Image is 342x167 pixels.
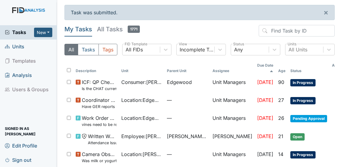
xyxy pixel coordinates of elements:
[278,115,284,121] span: 26
[210,130,255,148] td: [PERSON_NAME]
[210,112,255,130] td: Unit Managers
[290,97,316,104] span: In Progress
[210,94,255,112] td: Unit Managers
[98,44,117,55] button: Tags
[210,76,255,94] td: Unit Managers
[257,151,273,157] span: [DATE]
[5,141,37,150] span: Edit Profile
[288,60,330,76] th: Toggle SortBy
[121,78,162,86] span: Consumer : [PERSON_NAME]
[82,104,116,110] small: Have GER reports been reviewed by managers within 72 hours of occurrence?
[290,79,316,86] span: In Progress
[167,78,192,86] span: Edgewood
[180,46,215,53] div: Incomplete Tasks
[167,133,208,140] span: [PERSON_NAME].
[210,148,255,166] td: Unit Managers
[82,158,116,164] small: Was milk or yogurt served at the meal?
[164,60,210,76] th: Toggle SortBy
[167,114,208,122] span: —
[257,97,273,103] span: [DATE]
[119,60,164,76] th: Toggle SortBy
[290,115,327,122] span: Pending Approval
[257,79,273,85] span: [DATE]
[121,96,162,104] span: Location : Edgewood
[64,44,78,55] button: All
[234,46,243,53] div: Any
[34,28,52,37] button: New
[73,60,119,76] th: Toggle SortBy
[64,44,117,55] div: Type filter
[5,29,34,36] a: Tasks
[5,42,24,51] span: Units
[278,133,283,139] span: 21
[64,5,335,20] div: Task was submitted.
[121,114,162,122] span: Location : Edgewood
[82,151,116,164] span: Camera Observation Was milk or yogurt served at the meal?
[121,151,162,158] span: Location : [PERSON_NAME].
[5,71,32,80] span: Analysis
[126,46,143,53] div: All FIDs
[278,79,284,85] span: 90
[257,133,273,139] span: [DATE]
[257,115,273,121] span: [DATE]
[288,46,307,53] div: All Units
[255,60,276,76] th: Toggle SortBy
[88,133,116,146] span: Written Warning Attendance Issue
[167,151,208,158] span: —
[67,68,71,72] input: Toggle All Rows Selected
[323,8,328,17] span: ×
[128,26,140,33] span: 1771
[64,25,92,33] h5: My Tasks
[82,122,116,127] small: vines need to be removed around the porch
[82,78,116,92] span: ICF: QP Checklist Is the CHAT current? (document the date in the comment section)
[278,151,283,157] span: 14
[97,25,140,33] h5: All Tasks
[290,151,316,158] span: In Progress
[290,133,305,141] span: Open
[5,155,31,165] span: Sign out
[210,60,255,76] th: Assignee
[82,86,116,92] small: Is the CHAT current? (document the date in the comment section)
[276,60,288,76] th: Toggle SortBy
[82,96,116,110] span: Coordinator Random Have GER reports been reviewed by managers within 72 hours of occurrence?
[121,133,162,140] span: Employee : [PERSON_NAME]
[88,140,116,146] small: Attendance Issue
[317,5,334,20] button: ×
[167,96,208,104] span: —
[82,114,116,127] span: Work Order Routine vines need to be removed around the porch
[278,97,284,103] span: 27
[5,127,52,136] span: Signed in as [PERSON_NAME]
[78,44,99,55] button: Tasks
[259,25,335,37] input: Find Task by ID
